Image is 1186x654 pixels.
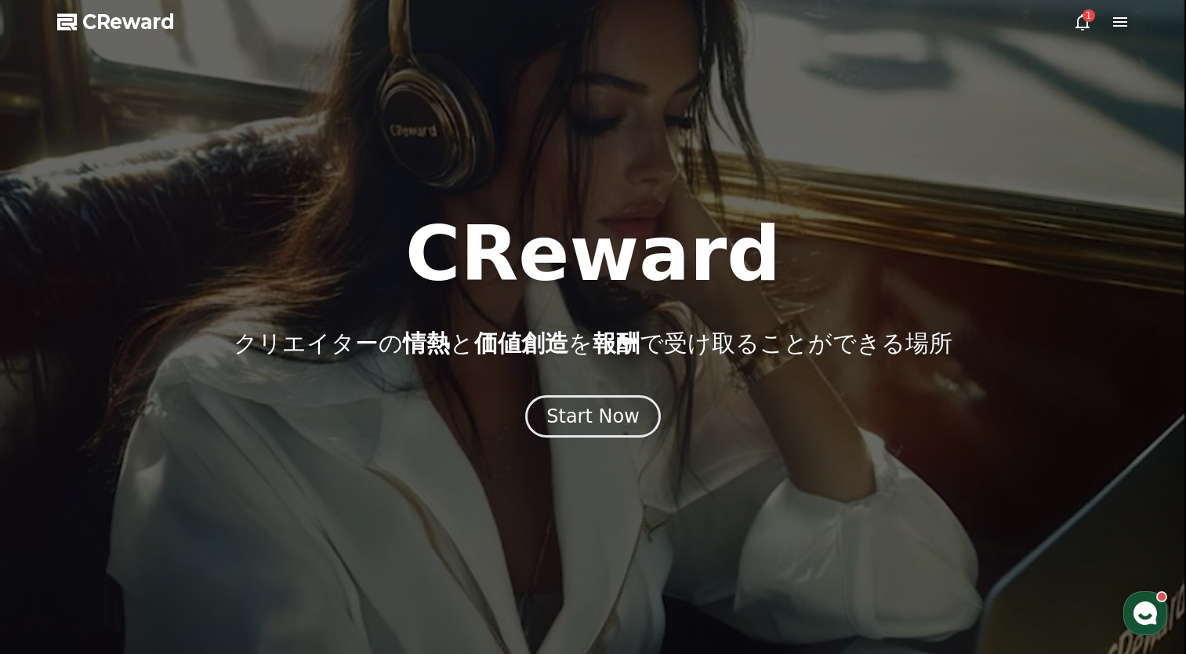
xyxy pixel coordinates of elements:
[525,395,661,438] button: Start Now
[525,411,661,426] a: Start Now
[82,9,175,35] span: CReward
[57,9,175,35] a: CReward
[546,404,640,429] div: Start Now
[405,216,781,292] h1: CReward
[593,329,640,357] span: 報酬
[1083,9,1095,22] div: 1
[1073,13,1092,31] a: 1
[403,329,450,357] span: 情熱
[234,329,952,358] p: クリエイターの と を で受け取ることができる場所
[474,329,568,357] span: 価値創造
